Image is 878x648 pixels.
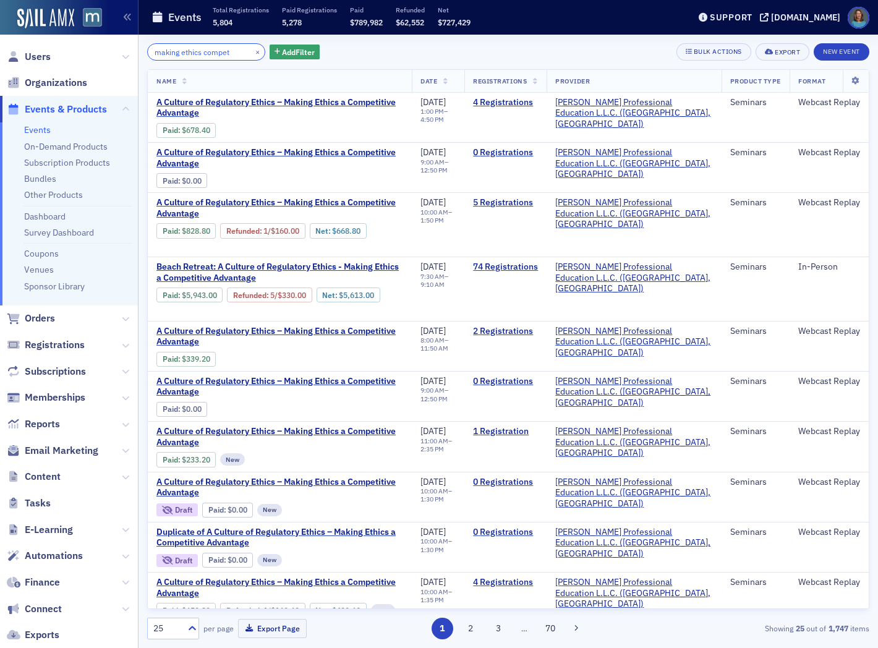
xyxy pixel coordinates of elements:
a: [PERSON_NAME] Professional Education L.L.C. ([GEOGRAPHIC_DATA], [GEOGRAPHIC_DATA]) [555,426,712,459]
div: – [420,537,456,553]
span: Registrations [25,338,85,352]
span: $169.60 [271,606,299,615]
a: Paid [163,226,178,236]
button: × [252,46,263,57]
div: Paid: 1 - $23320 [156,452,216,467]
span: $828.80 [182,226,210,236]
span: 5,804 [213,17,232,27]
span: $678.40 [182,126,210,135]
span: [DATE] [420,197,446,208]
div: – [420,158,456,174]
span: : [163,226,182,236]
span: Peters Professional Education L.L.C. (Mechanicsville, VA) [555,197,712,230]
span: $0.00 [182,404,202,414]
input: Search… [147,43,265,61]
div: Webcast Replay [798,577,860,588]
span: Peters Professional Education L.L.C. (Mechanicsville, VA) [555,477,712,509]
div: Support [710,12,752,23]
div: Seminars [730,197,781,208]
label: per page [203,623,234,634]
div: Refunded: 4 - $82880 [220,223,305,238]
a: Paid [163,404,178,414]
span: Net : [315,226,332,236]
a: Bundles [24,173,56,184]
a: Events [24,124,51,135]
span: : [226,226,263,236]
span: Organizations [25,76,87,90]
time: 12:50 PM [420,394,448,403]
a: 5 Registrations [473,197,538,208]
a: A Culture of Regulatory Ethics – Making Ethics a Competitive Advantage [156,577,403,599]
div: New [257,504,282,516]
span: Peters Professional Education L.L.C. (Mechanicsville, VA) [555,426,712,459]
span: $0.00 [228,505,247,514]
a: Exports [7,628,59,642]
span: $0.00 [182,176,202,185]
button: Bulk Actions [676,43,751,61]
a: Organizations [7,76,87,90]
div: Webcast Replay [798,376,860,387]
div: Paid: 0 - $0 [202,553,253,568]
a: [PERSON_NAME] Professional Education L.L.C. ([GEOGRAPHIC_DATA], [GEOGRAPHIC_DATA]) [555,527,712,560]
span: Peters Professional Education L.L.C. (Mechanicsville, VA) [555,326,712,359]
div: Draft [175,506,192,513]
time: 9:00 AM [420,158,445,166]
span: : [233,291,270,300]
time: 10:00 AM [420,587,448,596]
div: Paid: 4 - $67840 [156,123,216,138]
span: A Culture of Regulatory Ethics – Making Ethics a Competitive Advantage [156,147,403,169]
a: Paid [163,354,178,364]
img: SailAMX [17,9,74,28]
span: [DATE] [420,576,446,587]
strong: 1,747 [826,623,850,634]
a: A Culture of Regulatory Ethics – Making Ethics a Competitive Advantage [156,376,403,398]
a: [PERSON_NAME] Professional Education L.L.C. ([GEOGRAPHIC_DATA], [GEOGRAPHIC_DATA]) [555,477,712,509]
a: 0 Registrations [473,527,538,538]
div: Refunded: 92 - $594300 [227,288,312,302]
a: A Culture of Regulatory Ethics – Making Ethics a Competitive Advantage [156,97,403,119]
time: 8:00 AM [420,336,445,344]
span: Reports [25,417,60,431]
div: – [420,108,456,124]
time: 1:35 PM [420,595,444,604]
button: 1 [432,618,453,639]
div: New [257,554,282,566]
a: Survey Dashboard [24,227,94,238]
a: Automations [7,549,83,563]
div: – [420,588,456,604]
span: $489.60 [332,606,360,615]
span: [DATE] [420,147,446,158]
span: $5,943.00 [182,291,217,300]
span: : [163,455,182,464]
span: Product Type [730,77,781,85]
a: A Culture of Regulatory Ethics – Making Ethics a Competitive Advantage [156,326,403,347]
span: Beach Retreat: A Culture of Regulatory Ethics - Making Ethics a Competitive Advantage [156,262,403,283]
span: Email Marketing [25,444,98,458]
span: Peters Professional Education L.L.C. (Mechanicsville, VA) [555,577,712,610]
span: … [516,623,533,634]
span: Peters Professional Education L.L.C. (Mechanicsville, VA) [555,97,712,130]
span: [DATE] [420,375,446,386]
a: A Culture of Regulatory Ethics – Making Ethics a Competitive Advantage [156,197,403,219]
div: Seminars [730,376,781,387]
a: Connect [7,602,62,616]
h1: Events [168,10,202,25]
span: : [163,126,182,135]
span: Users [25,50,51,64]
span: Format [798,77,825,85]
div: Net: $66880 [310,223,367,238]
span: Date [420,77,437,85]
span: $5,613.00 [339,291,374,300]
div: [DOMAIN_NAME] [771,12,840,23]
span: $339.20 [182,354,210,364]
time: 1:50 PM [420,216,444,224]
time: 1:30 PM [420,545,444,554]
span: $668.80 [332,226,360,236]
span: Name [156,77,176,85]
a: Refunded [233,291,266,300]
a: Coupons [24,248,59,259]
span: : [208,555,228,565]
